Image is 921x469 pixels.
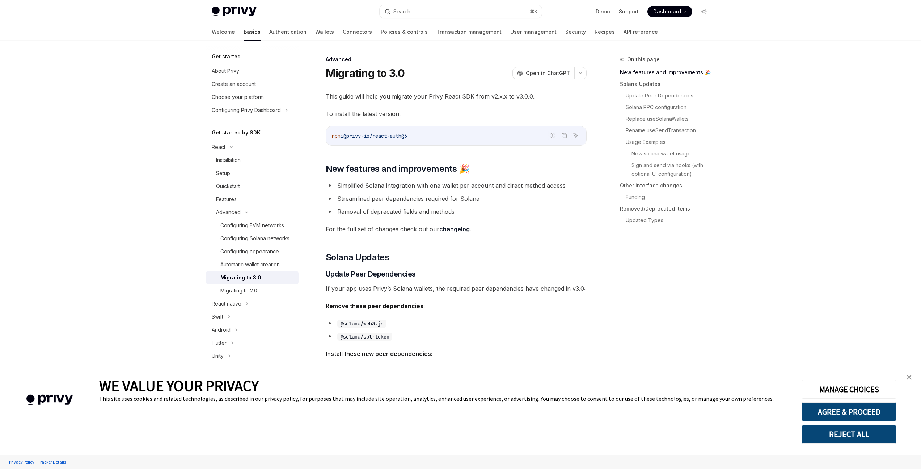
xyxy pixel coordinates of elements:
div: React [212,143,225,152]
a: Replace useSolanaWallets [626,113,715,125]
a: Update Peer Dependencies [626,90,715,101]
div: Automatic wallet creation [220,260,280,269]
a: Migrating to 2.0 [206,284,299,297]
div: Advanced [326,56,587,63]
div: Quickstart [216,182,240,191]
button: Search...⌘K [380,5,542,18]
a: Welcome [212,23,235,41]
a: API reference [624,23,658,41]
span: Open in ChatGPT [526,70,570,77]
a: User management [510,23,557,41]
a: Setup [206,167,299,180]
a: About Privy [206,65,299,78]
span: This guide will help you migrate your Privy React SDK from v2.x.x to v3.0.0. [326,91,587,101]
div: Migrating to 2.0 [220,286,257,295]
a: Sign and send via hooks (with optional UI configuration) [631,159,715,180]
span: @privy-io/react-auth@3 [343,133,407,139]
span: On this page [627,55,660,64]
a: Support [619,8,639,15]
a: changelog [439,225,470,233]
a: Wallets [315,23,334,41]
a: Configuring Solana networks [206,232,299,245]
div: Configuring appearance [220,247,279,256]
a: Recipes [595,23,615,41]
span: If your app uses Privy’s Solana wallets, the required peer dependencies have changed in v3.0: [326,283,587,294]
a: New solana wallet usage [631,148,715,159]
div: Choose your platform [212,93,264,101]
span: Solana Updates [326,252,389,263]
a: Transaction management [436,23,502,41]
a: Other interface changes [620,180,715,191]
div: Search... [393,7,414,16]
span: To install the latest version: [326,109,587,119]
strong: Remove these peer dependencies: [326,302,425,310]
a: Quickstart [206,180,299,193]
div: Migrating to 3.0 [220,273,261,282]
a: Solana RPC configuration [626,101,715,113]
code: @solana/web3.js [337,320,386,328]
h1: Migrating to 3.0 [326,67,405,80]
h5: Get started by SDK [212,128,261,137]
button: Toggle dark mode [698,6,710,17]
div: Swift [212,312,223,321]
a: close banner [902,370,916,385]
li: Simplified Solana integration with one wallet per account and direct method access [326,180,587,191]
a: New features and improvements 🎉 [620,67,715,78]
h5: Get started [212,52,241,61]
button: MANAGE CHOICES [802,380,896,399]
span: i [341,133,343,139]
a: Updated Types [626,215,715,226]
div: Advanced [216,208,241,217]
button: Copy the contents from the code block [559,131,569,140]
div: Setup [216,169,230,178]
span: For the full set of changes check out our . [326,224,587,234]
button: Ask AI [571,131,580,140]
a: Funding [626,191,715,203]
a: Security [565,23,586,41]
a: Create an account [206,78,299,91]
button: AGREE & PROCEED [802,402,896,421]
a: Migrating to 3.0 [206,271,299,284]
button: REJECT ALL [802,425,896,444]
span: ⌘ K [530,9,537,14]
code: @solana/spl-token [337,333,392,341]
a: Tracker Details [36,456,68,468]
li: Streamlined peer dependencies required for Solana [326,194,587,204]
a: Policies & controls [381,23,428,41]
a: Choose your platform [206,91,299,104]
div: About Privy [212,67,239,75]
img: light logo [212,7,257,17]
a: Connectors [343,23,372,41]
a: Rename useSendTransaction [626,125,715,136]
div: React native [212,299,241,308]
div: Unity [212,352,224,360]
img: close banner [907,375,912,380]
div: Configuring Privy Dashboard [212,106,281,115]
a: Basics [244,23,261,41]
a: Solana Updates [620,78,715,90]
div: Configuring EVM networks [220,221,284,230]
span: WE VALUE YOUR PRIVACY [99,376,259,395]
li: Removal of deprecated fields and methods [326,207,587,217]
div: Flutter [212,339,227,347]
a: Features [206,193,299,206]
div: This site uses cookies and related technologies, as described in our privacy policy, for purposes... [99,395,791,402]
button: Report incorrect code [548,131,557,140]
span: New features and improvements 🎉 [326,163,469,175]
div: Configuring Solana networks [220,234,290,243]
a: Authentication [269,23,307,41]
span: Update Peer Dependencies [326,269,416,279]
a: Automatic wallet creation [206,258,299,271]
a: Privacy Policy [7,456,36,468]
div: Installation [216,156,241,165]
a: Removed/Deprecated Items [620,203,715,215]
div: Android [212,325,231,334]
span: Dashboard [653,8,681,15]
a: Usage Examples [626,136,715,148]
span: npm [332,133,341,139]
strong: Install these new peer dependencies: [326,350,432,357]
div: Create an account [212,80,256,88]
a: Dashboard [647,6,692,17]
a: Configuring EVM networks [206,219,299,232]
img: company logo [11,384,88,416]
